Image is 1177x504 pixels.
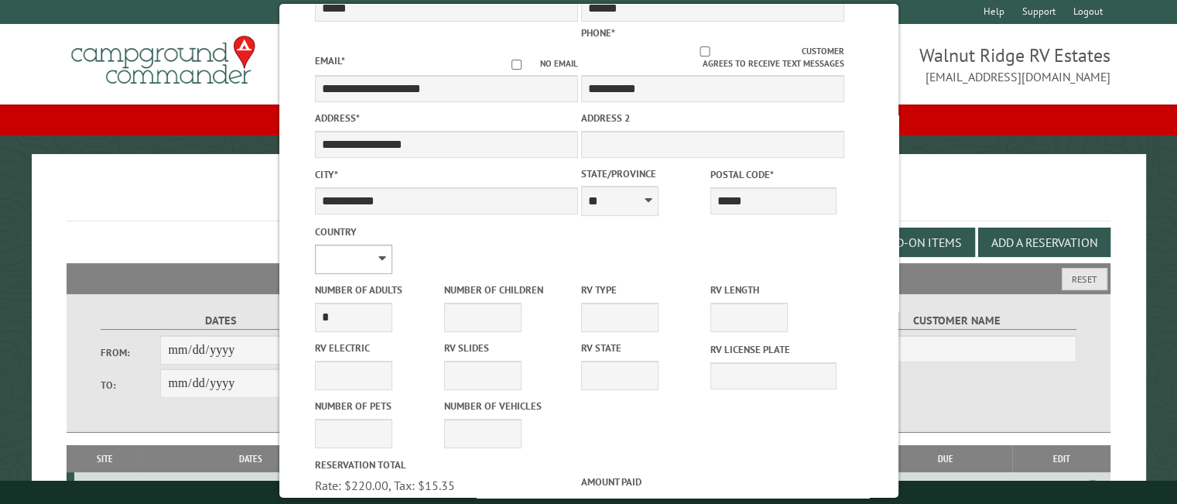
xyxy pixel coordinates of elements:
label: Number of Vehicles [443,399,570,413]
label: Dates [101,312,341,330]
label: State/Province [580,166,707,181]
th: Site [74,445,136,472]
label: RV Electric [314,341,440,355]
label: Customer agrees to receive text messages [580,45,843,71]
label: Customer Name [837,312,1077,330]
h2: Filters [67,263,1110,293]
label: RV State [580,341,707,355]
label: RV Length [710,283,837,297]
label: Phone [580,26,614,39]
label: Email [314,54,344,67]
img: Campground Commander [67,30,260,91]
label: RV License Plate [710,342,837,357]
h1: Reservations [67,179,1110,221]
button: Edit Add-on Items [842,228,975,257]
label: No email [492,57,577,70]
label: Number of Adults [314,283,440,297]
label: City [314,167,577,182]
span: Rate: $220.00, Tax: $15.35 [314,478,454,493]
input: No email [492,60,539,70]
label: RV Type [580,283,707,297]
label: Number of Pets [314,399,440,413]
label: Postal Code [710,167,837,182]
button: Reset [1062,268,1107,290]
th: Edit [1012,445,1110,472]
label: Address [314,111,577,125]
label: Country [314,225,577,239]
label: Number of Children [443,283,570,297]
input: Customer agrees to receive text messages [607,46,802,57]
th: Due [878,445,1012,472]
label: Reservation Total [314,458,577,472]
label: Amount paid [580,475,843,489]
th: Dates [136,445,365,472]
label: To: [101,378,161,393]
label: From: [101,345,161,360]
label: Address 2 [580,111,843,125]
button: Add a Reservation [978,228,1110,257]
label: RV Slides [443,341,570,355]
